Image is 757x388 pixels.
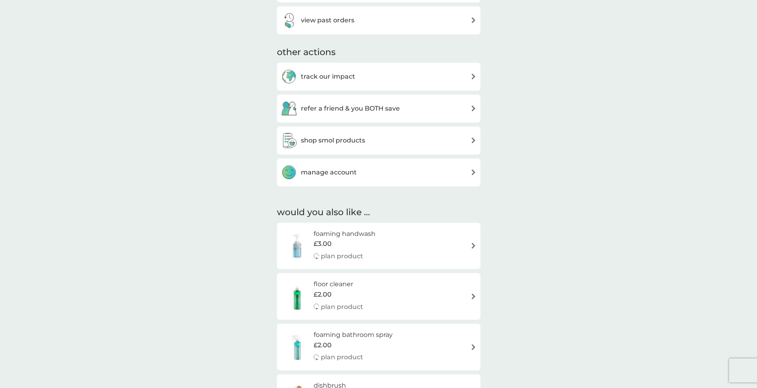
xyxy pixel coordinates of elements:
img: arrow right [470,344,476,350]
h3: shop smol products [301,135,365,146]
img: arrow right [470,105,476,111]
img: foaming bathroom spray [281,333,314,361]
h2: would you also like ... [277,206,480,219]
h3: track our impact [301,71,355,82]
img: arrow right [470,293,476,299]
span: £3.00 [314,239,332,249]
h6: floor cleaner [314,279,363,289]
img: arrow right [470,73,476,79]
img: arrow right [470,137,476,143]
span: £2.00 [314,340,332,350]
h3: refer a friend & you BOTH save [301,103,400,114]
img: arrow right [470,17,476,23]
h6: foaming bathroom spray [314,330,393,340]
img: floor cleaner [281,283,314,311]
img: arrow right [470,169,476,175]
h3: view past orders [301,15,354,26]
p: plan product [321,352,363,362]
p: plan product [321,251,363,261]
img: foaming handwash [281,232,314,260]
img: arrow right [470,243,476,249]
h6: foaming handwash [314,229,376,239]
p: plan product [321,302,363,312]
h3: manage account [301,167,357,178]
h3: other actions [277,46,336,59]
span: £2.00 [314,289,332,300]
